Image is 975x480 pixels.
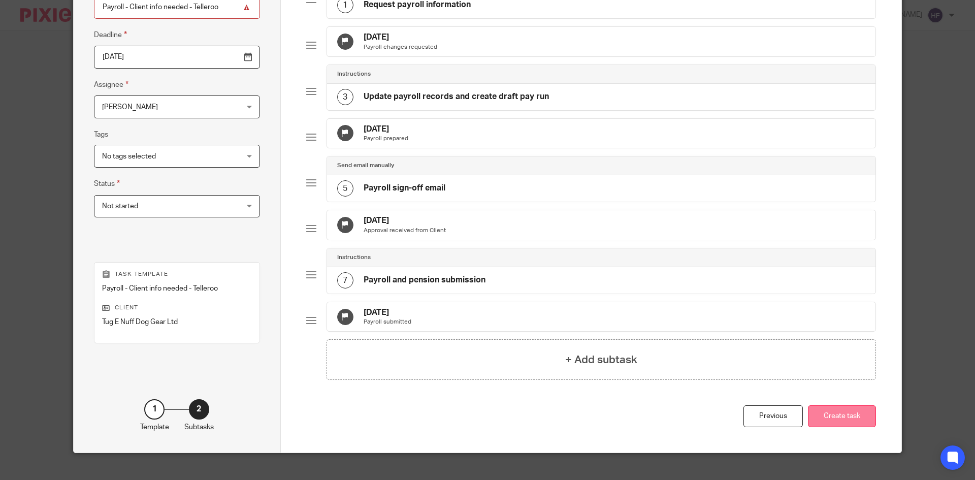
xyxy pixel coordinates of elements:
[364,32,437,43] h4: [DATE]
[102,304,252,312] p: Client
[102,283,252,294] p: Payroll - Client info needed - Telleroo
[364,135,408,143] p: Payroll prepared
[337,272,353,289] div: 7
[364,215,446,226] h4: [DATE]
[102,317,252,327] p: Tug E Nuff Dog Gear Ltd
[364,307,411,318] h4: [DATE]
[364,43,437,51] p: Payroll changes requested
[364,318,411,326] p: Payroll submitted
[189,399,209,420] div: 2
[364,227,446,235] p: Approval received from Client
[743,405,803,427] div: Previous
[184,422,214,432] p: Subtasks
[364,183,445,194] h4: Payroll sign-off email
[337,253,371,262] h4: Instructions
[337,180,353,197] div: 5
[337,89,353,105] div: 3
[94,29,127,41] label: Deadline
[94,178,120,189] label: Status
[102,203,138,210] span: Not started
[102,153,156,160] span: No tags selected
[94,79,128,90] label: Assignee
[94,46,260,69] input: Pick a date
[140,422,169,432] p: Template
[364,124,408,135] h4: [DATE]
[144,399,165,420] div: 1
[364,91,549,102] h4: Update payroll records and create draft pay run
[337,70,371,78] h4: Instructions
[337,162,394,170] h4: Send email manually
[102,104,158,111] span: [PERSON_NAME]
[94,130,108,140] label: Tags
[808,405,876,427] button: Create task
[565,352,637,368] h4: + Add subtask
[364,275,485,285] h4: Payroll and pension submission
[102,270,252,278] p: Task template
